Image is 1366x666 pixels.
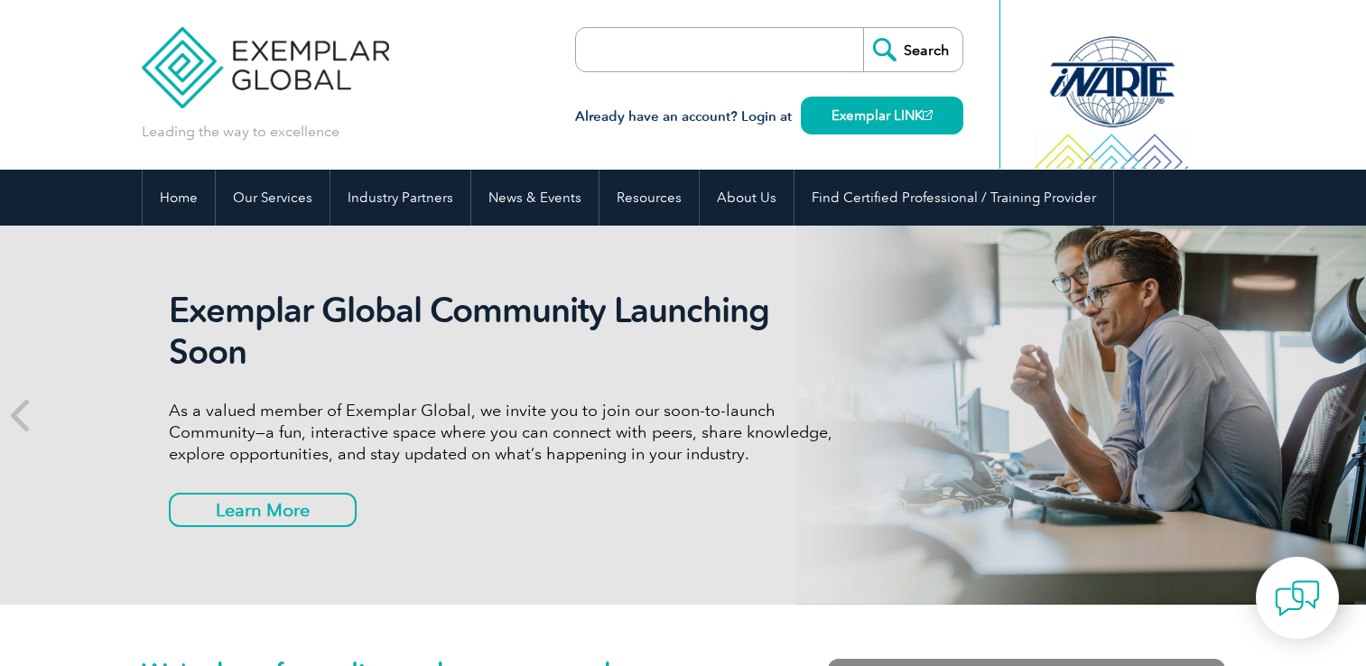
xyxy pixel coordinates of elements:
a: Find Certified Professional / Training Provider [795,170,1113,226]
a: Our Services [216,170,330,226]
a: News & Events [471,170,599,226]
a: Resources [599,170,699,226]
h2: Exemplar Global Community Launching Soon [169,290,846,373]
h3: Already have an account? Login at [575,106,963,128]
a: About Us [700,170,794,226]
p: Leading the way to excellence [142,122,339,142]
img: open_square.png [923,110,933,120]
p: As a valued member of Exemplar Global, we invite you to join our soon-to-launch Community—a fun, ... [169,400,846,465]
img: contact-chat.png [1275,576,1320,621]
a: Industry Partners [330,170,470,226]
a: Home [143,170,215,226]
a: Learn More [169,493,357,527]
input: Search [863,28,962,71]
a: Exemplar LINK [801,97,963,134]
